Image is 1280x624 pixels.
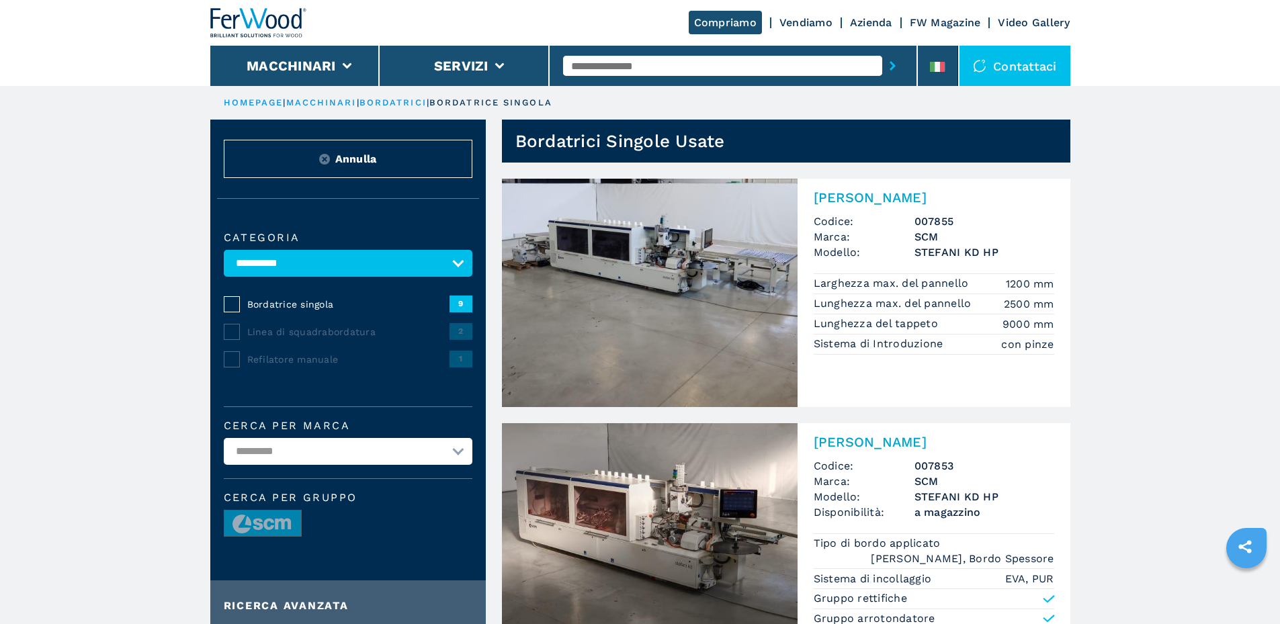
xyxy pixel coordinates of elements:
[427,97,429,107] span: |
[224,492,472,503] span: Cerca per Gruppo
[1004,296,1054,312] em: 2500 mm
[814,536,944,551] p: Tipo di bordo applicato
[1223,564,1270,614] iframe: Chat
[973,59,986,73] img: Contattaci
[1005,571,1054,586] em: EVA, PUR
[224,600,472,611] div: Ricerca Avanzata
[502,179,1070,407] a: Bordatrice Singola SCM STEFANI KD HP[PERSON_NAME]Codice:007855Marca:SCMModello:STEFANI KD HPLargh...
[224,232,472,243] label: Categoria
[814,458,914,474] span: Codice:
[210,8,307,38] img: Ferwood
[779,16,833,29] a: Vendiamo
[814,214,914,229] span: Codice:
[319,154,330,165] img: Reset
[450,351,472,367] span: 1
[914,244,1054,260] h3: STEFANI KD HP
[882,50,903,81] button: submit-button
[359,97,427,107] a: bordatrici
[914,474,1054,489] h3: SCM
[1002,316,1054,332] em: 9000 mm
[450,296,472,312] span: 9
[814,591,907,606] p: Gruppo rettifiche
[814,296,975,311] p: Lunghezza max. del pannello
[224,420,472,431] label: Cerca per marca
[914,489,1054,504] h3: STEFANI KD HP
[1001,337,1054,352] em: con pinze
[247,325,450,339] span: Linea di squadrabordatura
[814,572,935,586] p: Sistema di incollaggio
[914,458,1054,474] h3: 007853
[814,229,914,244] span: Marca:
[850,16,892,29] a: Azienda
[247,353,450,366] span: Refilatore manuale
[914,214,1054,229] h3: 007855
[871,551,1054,566] em: [PERSON_NAME], Bordo Spessore
[814,316,942,331] p: Lunghezza del tappeto
[959,46,1070,86] div: Contattaci
[1228,530,1262,564] a: sharethis
[450,323,472,339] span: 2
[224,140,472,178] button: ResetAnnulla
[814,504,914,520] span: Disponibilità:
[814,474,914,489] span: Marca:
[224,510,301,537] img: image
[814,434,1054,450] h2: [PERSON_NAME]
[283,97,286,107] span: |
[429,97,552,109] p: bordatrice singola
[814,189,1054,206] h2: [PERSON_NAME]
[502,179,798,407] img: Bordatrice Singola SCM STEFANI KD HP
[286,97,357,107] a: macchinari
[357,97,359,107] span: |
[914,504,1054,520] span: a magazzino
[515,130,725,152] h1: Bordatrici Singole Usate
[247,298,450,311] span: Bordatrice singola
[910,16,981,29] a: FW Magazine
[1006,276,1054,292] em: 1200 mm
[998,16,1070,29] a: Video Gallery
[814,489,914,504] span: Modello:
[914,229,1054,244] h3: SCM
[224,97,284,107] a: HOMEPAGE
[689,11,762,34] a: Compriamo
[335,151,377,167] span: Annulla
[814,276,972,291] p: Larghezza max. del pannello
[247,58,336,74] button: Macchinari
[814,244,914,260] span: Modello:
[814,337,947,351] p: Sistema di Introduzione
[434,58,488,74] button: Servizi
